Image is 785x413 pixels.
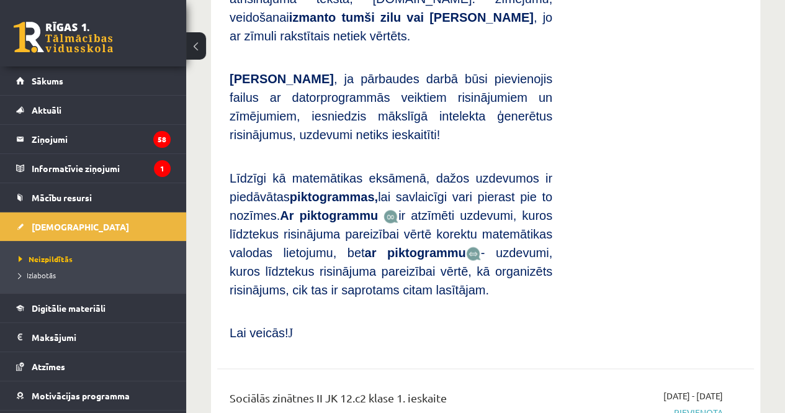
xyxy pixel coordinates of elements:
b: piktogrammas, [290,190,378,204]
span: Motivācijas programma [32,390,130,401]
i: 58 [153,131,171,148]
b: ar piktogrammu [364,246,465,260]
a: Izlabotās [19,270,174,281]
span: [PERSON_NAME] [230,72,334,86]
i: 1 [154,160,171,177]
span: ir atzīmēti uzdevumi, kuros līdztekus risinājuma pareizībai vērtē korektu matemātikas valodas lie... [230,209,552,260]
span: Līdzīgi kā matemātikas eksāmenā, dažos uzdevumos ir piedāvātas lai savlaicīgi vari pierast pie to... [230,171,552,222]
a: Digitālie materiāli [16,294,171,322]
a: Rīgas 1. Tālmācības vidusskola [14,22,113,53]
span: Sākums [32,75,63,86]
a: Mācību resursi [16,183,171,212]
a: Ziņojumi58 [16,125,171,153]
div: Sociālās zinātnes II JK 12.c2 klase 1. ieskaite [230,389,552,412]
a: [DEMOGRAPHIC_DATA] [16,212,171,241]
a: Aktuāli [16,96,171,124]
a: Informatīvie ziņojumi1 [16,154,171,183]
span: Digitālie materiāli [32,302,105,314]
span: , ja pārbaudes darbā būsi pievienojis failus ar datorprogrammās veiktiem risinājumiem un zīmējumi... [230,72,552,142]
img: wKvN42sLe3LLwAAAABJRU5ErkJggg== [466,247,481,261]
span: Izlabotās [19,270,56,280]
img: JfuEzvunn4EvwAAAAASUVORK5CYII= [384,209,398,224]
span: [DEMOGRAPHIC_DATA] [32,221,129,232]
legend: Maksājumi [32,323,171,352]
a: Maksājumi [16,323,171,352]
a: Sākums [16,66,171,95]
span: Neizpildītās [19,254,73,264]
b: izmanto [289,11,336,24]
span: - uzdevumi, kuros līdztekus risinājuma pareizībai vērtē, kā organizēts risinājums, cik tas ir sap... [230,246,552,297]
a: Neizpildītās [19,253,174,265]
span: Lai veicās! [230,326,289,340]
span: J [289,326,294,340]
legend: Informatīvie ziņojumi [32,154,171,183]
b: Ar piktogrammu [280,209,378,222]
span: Atzīmes [32,361,65,372]
b: tumši zilu vai [PERSON_NAME] [341,11,534,24]
a: Atzīmes [16,352,171,381]
a: Motivācijas programma [16,381,171,410]
span: [DATE] - [DATE] [663,389,723,402]
span: Mācību resursi [32,192,92,203]
legend: Ziņojumi [32,125,171,153]
span: Aktuāli [32,104,61,116]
